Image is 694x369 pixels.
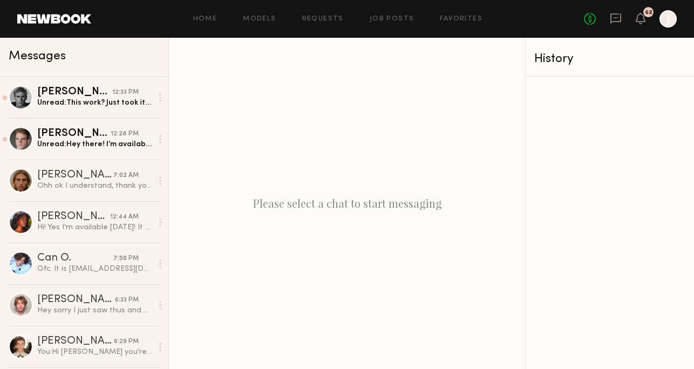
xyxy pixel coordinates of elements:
div: Ofc. It is [EMAIL_ADDRESS][DOMAIN_NAME] thank you🤟 [37,264,152,274]
div: 6:33 PM [115,295,139,305]
a: Models [243,16,276,23]
div: 12:28 PM [111,129,139,139]
a: Home [193,16,217,23]
div: 6:29 PM [114,337,139,347]
div: Ohh ok I understand, thank you for letting me know. I apologize for my misunderstanding of the sc... [37,181,152,191]
div: 62 [645,10,652,16]
div: Hi! Yes I’m available [DATE]! It was such a fun shoot- can’t wait to shoot again❤️❤️ [37,222,152,233]
div: [PERSON_NAME] [37,336,114,347]
div: Unread: Hey there! I’m available! [37,139,152,149]
div: Hey sorry I just saw thus and unfortunately il be out of town. Best of luck with your shoot [37,305,152,316]
div: 7:50 PM [113,254,139,264]
div: [PERSON_NAME] [37,87,112,98]
div: History [534,53,685,65]
div: [PERSON_NAME] [37,170,113,181]
div: [PERSON_NAME] [37,295,115,305]
a: Requests [302,16,344,23]
a: J [659,10,677,28]
div: Can O. [37,253,113,264]
div: Unread: This work? Just took it this morning lol [37,98,152,108]
div: [PERSON_NAME] [37,128,111,139]
span: Messages [9,50,66,63]
div: [PERSON_NAME] [37,211,110,222]
div: Please select a chat to start messaging [169,38,525,369]
div: You: Hi [PERSON_NAME] you're doing well! Apologies for the delay on this and lack of response. Th... [37,347,152,357]
a: Job Posts [370,16,414,23]
div: 7:02 AM [113,170,139,181]
div: 12:44 AM [110,212,139,222]
div: 12:33 PM [112,87,139,98]
a: Favorites [440,16,482,23]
